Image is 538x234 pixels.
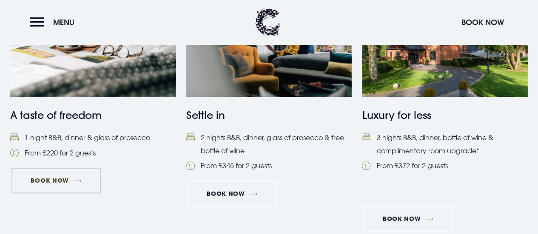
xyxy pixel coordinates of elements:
a: Book Now [188,181,277,206]
h4: Settle in [186,107,352,123]
li: 2 nights B&B, dinner, glass of prosecco & free bottle of wine [186,131,352,157]
img: Pound Coin [10,149,19,157]
li: From £220 for 2 guests [10,147,176,159]
img: Clandeboye Lodge [255,8,280,36]
a: Book Now [363,206,453,231]
img: Pound Coin [362,161,370,170]
li: 3 nights B&B, dinner, bottle of wine & complimentary room upgrade* [362,131,528,157]
button: Book Now [457,13,508,31]
li: From £345 for 2 guests [186,159,352,172]
img: Pound Coin [186,161,195,170]
a: Book Now [11,168,101,193]
span: Menu [53,17,74,27]
li: 1 night B&B, dinner & glass of prosecco [10,131,176,144]
img: Bed [186,133,195,141]
h4: A taste of freedom [10,107,176,123]
img: Bed [10,133,19,141]
h4: Luxury for less [362,107,528,123]
img: Bed [362,133,370,141]
button: Menu [30,13,79,31]
li: From £372 for 2 guests [362,159,528,172]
